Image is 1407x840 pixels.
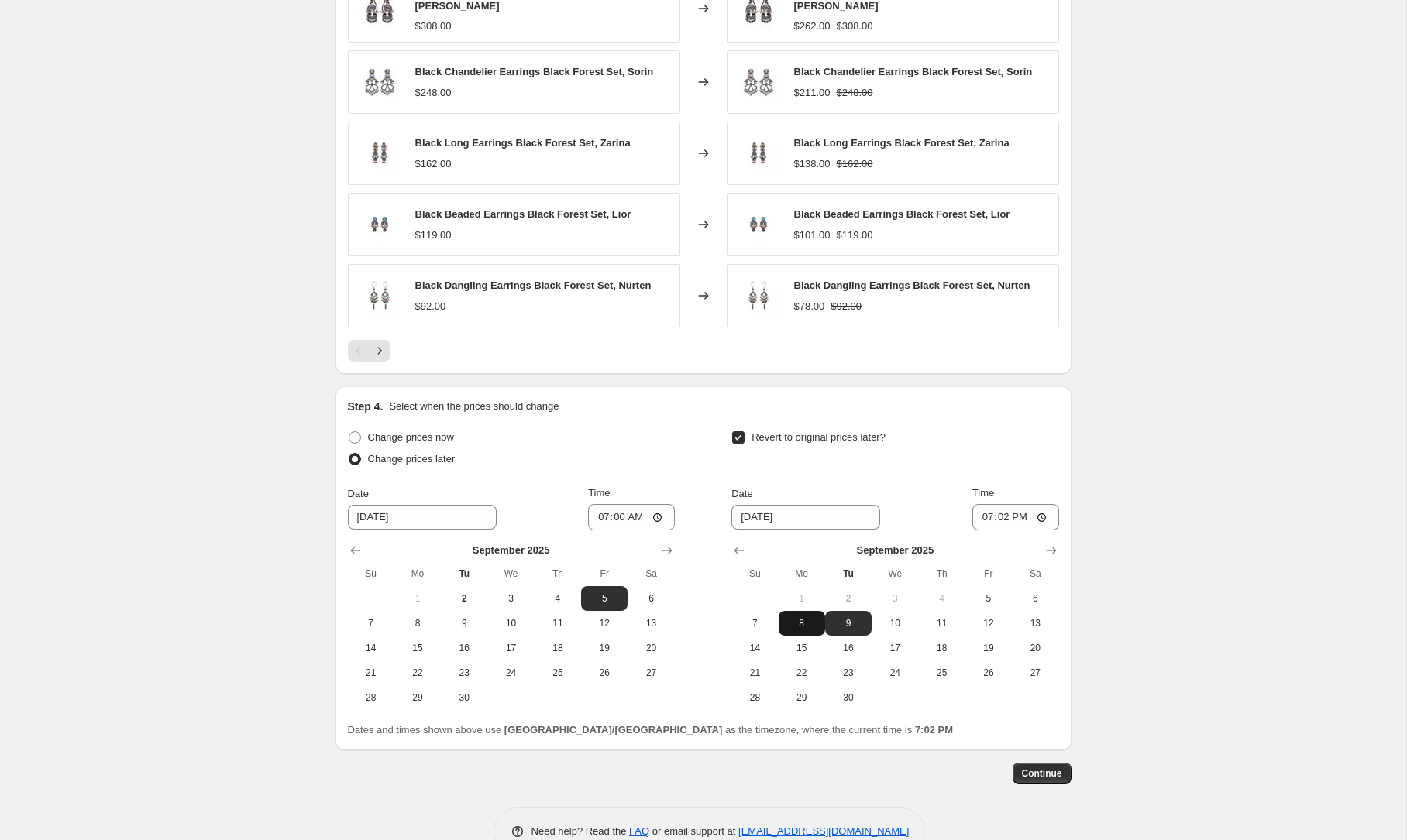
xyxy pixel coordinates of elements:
th: Sunday [348,561,394,586]
th: Tuesday [825,561,872,586]
span: Date [348,488,369,499]
button: Saturday September 13 2025 [1012,611,1058,636]
span: 7 [354,617,388,629]
span: 25 [924,667,958,679]
th: Friday [581,561,628,586]
span: 24 [878,667,912,679]
button: Show previous month, August 2025 [728,540,750,561]
span: Black Long Earrings Black Forest Set, Zarina [794,137,1010,149]
span: 19 [972,642,1006,654]
span: 15 [785,642,819,654]
button: Monday September 15 2025 [394,636,441,660]
span: Sa [634,567,668,580]
th: Tuesday [441,561,487,586]
button: Today Tuesday September 2 2025 [825,586,872,611]
img: C2025_80x.webp [356,59,403,105]
span: Time [972,487,994,499]
span: 13 [634,617,668,629]
button: Sunday September 7 2025 [731,611,778,636]
th: Monday [779,561,825,586]
span: 8 [785,617,819,629]
span: or email support at [649,825,738,837]
button: Saturday September 20 2025 [1012,636,1058,660]
span: Dates and times shown above use as the timezone, where the current time is [348,724,954,735]
button: Monday September 8 2025 [779,611,825,636]
span: 5 [587,592,621,605]
button: Monday September 8 2025 [394,611,441,636]
button: Monday September 22 2025 [394,660,441,685]
span: Black Beaded Earrings Black Forest Set, Lior [415,208,631,220]
button: Monday September 15 2025 [779,636,825,660]
span: Tu [447,567,481,580]
span: 29 [401,691,435,704]
input: 12:00 [972,504,1059,530]
span: 5 [972,592,1006,605]
button: Sunday September 7 2025 [348,611,394,636]
span: We [878,567,912,580]
button: Today Tuesday September 2 2025 [441,586,487,611]
img: C2026_80x.webp [735,130,782,177]
span: $119.00 [415,229,452,241]
button: Wednesday September 24 2025 [487,660,534,685]
span: 29 [785,691,819,704]
span: 26 [587,667,621,679]
span: 16 [831,642,865,654]
span: 17 [878,642,912,654]
span: 10 [878,617,912,629]
span: 3 [494,592,528,605]
button: Friday September 12 2025 [581,611,628,636]
button: Sunday September 21 2025 [731,660,778,685]
button: Thursday September 4 2025 [535,586,581,611]
button: Monday September 1 2025 [394,586,441,611]
th: Saturday [628,561,674,586]
span: 20 [1018,642,1052,654]
span: 1 [401,592,435,605]
button: Monday September 29 2025 [394,685,441,710]
span: 17 [494,642,528,654]
img: C2028_80x.webp [356,273,403,319]
th: Monday [394,561,441,586]
span: $308.00 [837,20,873,32]
span: 9 [447,617,481,629]
button: Wednesday September 3 2025 [872,586,918,611]
span: Date [731,488,752,499]
img: C2025_80x.webp [735,59,782,105]
span: 6 [634,592,668,605]
img: C2027_80x.webp [356,201,403,248]
span: Sa [1018,567,1052,580]
img: C2026_80x.webp [356,130,403,177]
span: 4 [924,592,958,605]
span: Black Beaded Earrings Black Forest Set, Lior [794,208,1010,220]
span: $162.00 [837,158,873,170]
button: Saturday September 20 2025 [628,636,674,660]
th: Thursday [535,561,581,586]
span: $92.00 [831,300,862,312]
span: Mo [401,567,435,580]
button: Thursday September 18 2025 [535,636,581,660]
button: Monday September 22 2025 [779,660,825,685]
button: Wednesday September 17 2025 [872,636,918,660]
button: Saturday September 6 2025 [1012,586,1058,611]
button: Friday September 26 2025 [581,660,628,685]
span: Time [588,487,610,499]
span: 3 [878,592,912,605]
b: [GEOGRAPHIC_DATA]/[GEOGRAPHIC_DATA] [504,724,722,735]
button: Sunday September 28 2025 [348,685,394,710]
a: [EMAIL_ADDRESS][DOMAIN_NAME] [738,825,909,837]
span: $78.00 [794,300,825,312]
p: Select when the prices should change [389,399,559,414]
nav: Pagination [348,340,390,362]
button: Saturday September 27 2025 [628,660,674,685]
button: Friday September 5 2025 [581,586,628,611]
span: 28 [354,691,388,704]
span: Th [924,567,958,580]
span: 7 [738,617,772,629]
span: 15 [401,642,435,654]
span: Continue [1022,767,1062,780]
span: 11 [924,617,958,629]
button: Monday September 29 2025 [779,685,825,710]
a: FAQ [629,825,649,837]
span: 24 [494,667,528,679]
th: Wednesday [872,561,918,586]
button: Tuesday September 30 2025 [441,685,487,710]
